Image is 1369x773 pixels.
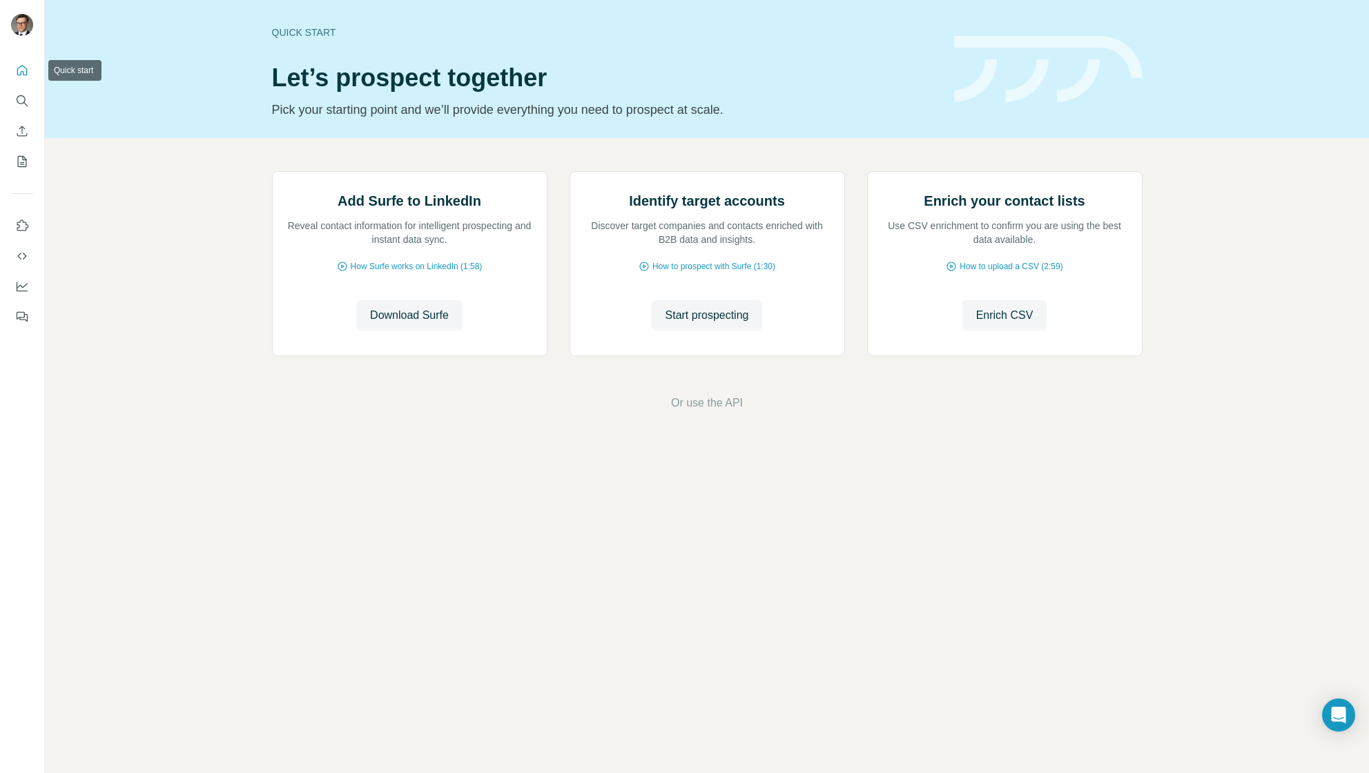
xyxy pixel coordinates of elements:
button: Download Surfe [356,300,463,331]
button: Feedback [11,304,33,329]
h2: Identify target accounts [629,191,785,211]
span: Download Surfe [370,307,449,324]
span: Start prospecting [666,307,749,324]
button: Enrich CSV [962,300,1047,331]
button: Dashboard [11,274,33,299]
p: Use CSV enrichment to confirm you are using the best data available. [882,219,1128,246]
span: How to prospect with Surfe (1:30) [652,260,775,273]
span: Enrich CSV [976,307,1033,324]
div: Quick start [272,26,938,39]
p: Pick your starting point and we’ll provide everything you need to prospect at scale. [272,100,938,119]
p: Reveal contact information for intelligent prospecting and instant data sync. [287,219,533,246]
button: My lists [11,149,33,174]
h2: Enrich your contact lists [924,191,1085,211]
span: How Surfe works on LinkedIn (1:58) [351,260,483,273]
h1: Let’s prospect together [272,64,938,92]
p: Discover target companies and contacts enriched with B2B data and insights. [584,219,831,246]
button: Use Surfe API [11,244,33,268]
img: Avatar [11,14,33,36]
button: Enrich CSV [11,119,33,144]
h2: Add Surfe to LinkedIn [338,191,481,211]
div: Open Intercom Messenger [1322,698,1355,732]
button: Quick start [11,58,33,83]
button: Use Surfe on LinkedIn [11,213,33,238]
button: Search [11,88,33,113]
button: Start prospecting [652,300,763,331]
button: Or use the API [671,395,743,411]
img: banner [954,36,1143,103]
span: How to upload a CSV (2:59) [960,260,1062,273]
